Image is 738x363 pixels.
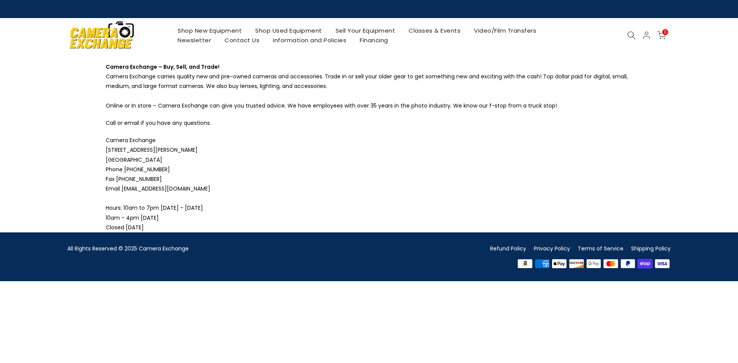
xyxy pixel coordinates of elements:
div: All Rights Reserved © 2025 Camera Exchange [67,244,363,254]
span: Camera Exchange [STREET_ADDRESS][PERSON_NAME] [GEOGRAPHIC_DATA] Phone [PHONE_NUMBER] Fax [PHONE_N... [106,136,210,231]
a: Shop New Equipment [171,26,249,35]
span: Camera Exchange carries quality new and pre-owned cameras and accessories. Trade in or sell your ... [106,73,628,90]
img: discover [568,258,585,270]
span: Online or In store – Camera Exchange can give you trusted advice. We have employees with over 35 ... [106,102,557,109]
a: 0 [657,31,666,40]
img: master [602,258,620,270]
a: Shop Used Equipment [249,26,329,35]
a: Video/Film Transfers [467,26,543,35]
img: google pay [585,258,602,270]
a: Financing [353,35,395,45]
a: Terms of Service [578,245,623,252]
a: Information and Policies [266,35,353,45]
img: amazon payments [517,258,534,270]
img: american express [534,258,551,270]
a: Contact Us [218,35,266,45]
img: apple pay [551,258,568,270]
a: Newsletter [171,35,218,45]
a: Sell Your Equipment [329,26,402,35]
a: About Us [459,245,482,252]
span: Call or email if you have any questions. [106,119,211,127]
a: Classes & Events [402,26,467,35]
img: paypal [619,258,637,270]
img: shopify pay [637,258,654,270]
a: Shipping Policy [631,245,671,252]
a: Refund Policy [490,245,526,252]
a: Privacy Policy [534,245,570,252]
b: Camera Exchange – Buy, Sell, and Trade! [106,63,219,71]
img: visa [653,258,671,270]
span: 0 [662,29,668,35]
